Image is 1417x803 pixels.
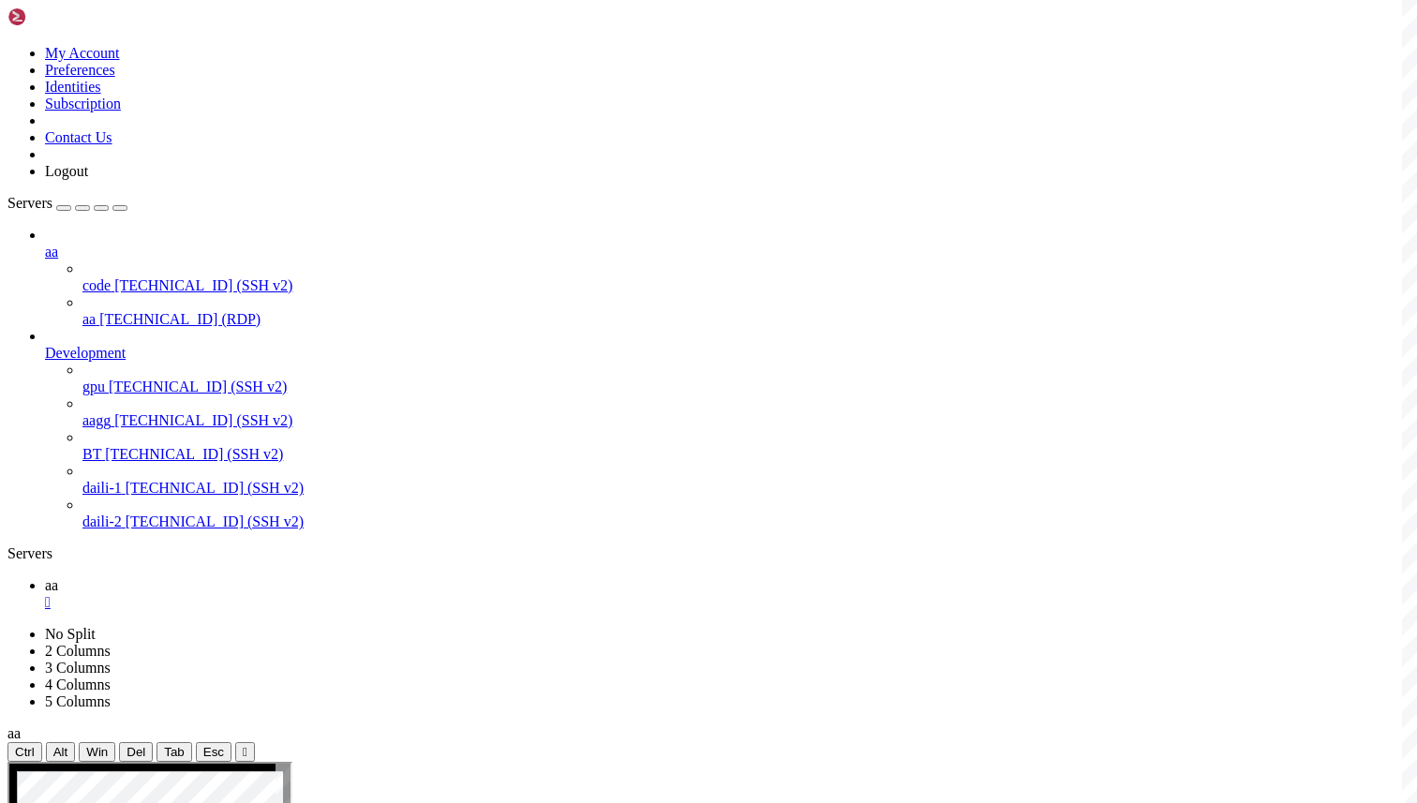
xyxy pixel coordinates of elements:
li: BT [TECHNICAL_ID] (SSH v2) [82,429,1410,463]
a: No Split [45,626,96,642]
a: gpu [TECHNICAL_ID] (SSH v2) [82,379,1410,395]
a: My Account [45,45,120,61]
a: BT [TECHNICAL_ID] (SSH v2) [82,446,1410,463]
span: Esc [203,745,224,759]
span: aa [45,577,58,593]
img: Shellngn [7,7,115,26]
span: aa [82,311,96,327]
span: Ctrl [15,745,35,759]
a: 2 Columns [45,643,111,659]
li: aagg [TECHNICAL_ID] (SSH v2) [82,395,1410,429]
a: 3 Columns [45,660,111,676]
span: [TECHNICAL_ID] (SSH v2) [114,412,292,428]
span: [TECHNICAL_ID] (SSH v2) [114,277,292,293]
span: daili-1 [82,480,122,496]
a: aa [45,577,1410,611]
li: code [TECHNICAL_ID] (SSH v2) [82,260,1410,294]
li: gpu [TECHNICAL_ID] (SSH v2) [82,362,1410,395]
a: Identities [45,79,101,95]
a: Logout [45,163,88,179]
button: Tab [157,742,192,762]
li: daili-1 [TECHNICAL_ID] (SSH v2) [82,463,1410,497]
a: code [TECHNICAL_ID] (SSH v2) [82,277,1410,294]
span: [TECHNICAL_ID] (SSH v2) [109,379,287,394]
a: aagg [TECHNICAL_ID] (SSH v2) [82,412,1410,429]
span: [TECHNICAL_ID] (RDP) [99,311,261,327]
span: Servers [7,195,52,211]
span: Win [86,745,108,759]
li: aa [45,227,1410,328]
a: Development [45,345,1410,362]
span: Del [127,745,145,759]
a: Subscription [45,96,121,112]
a: aa [TECHNICAL_ID] (RDP) [82,311,1410,328]
a: daili-2 [TECHNICAL_ID] (SSH v2) [82,513,1410,530]
a: Contact Us [45,129,112,145]
li: aa [TECHNICAL_ID] (RDP) [82,294,1410,328]
a: daili-1 [TECHNICAL_ID] (SSH v2) [82,480,1410,497]
li: Development [45,328,1410,530]
span: [TECHNICAL_ID] (SSH v2) [105,446,283,462]
button: Alt [46,742,76,762]
span: [TECHNICAL_ID] (SSH v2) [126,513,304,529]
span: [TECHNICAL_ID] (SSH v2) [126,480,304,496]
span: daili-2 [82,513,122,529]
button:  [235,742,255,762]
div: Servers [7,545,1410,562]
button: Esc [196,742,231,762]
a:  [45,594,1410,611]
span: gpu [82,379,105,394]
button: Win [79,742,115,762]
a: 5 Columns [45,693,111,709]
li: daili-2 [TECHNICAL_ID] (SSH v2) [82,497,1410,530]
button: Del [119,742,153,762]
a: Preferences [45,62,115,78]
a: 4 Columns [45,677,111,692]
span: BT [82,446,101,462]
span: aagg [82,412,111,428]
a: aa [45,244,1410,260]
span: Alt [53,745,68,759]
span: code [82,277,111,293]
button: Ctrl [7,742,42,762]
span: aa [7,725,21,741]
a: Servers [7,195,127,211]
span: Tab [164,745,185,759]
span: aa [45,244,58,260]
div:  [243,745,247,759]
span: Development [45,345,126,361]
